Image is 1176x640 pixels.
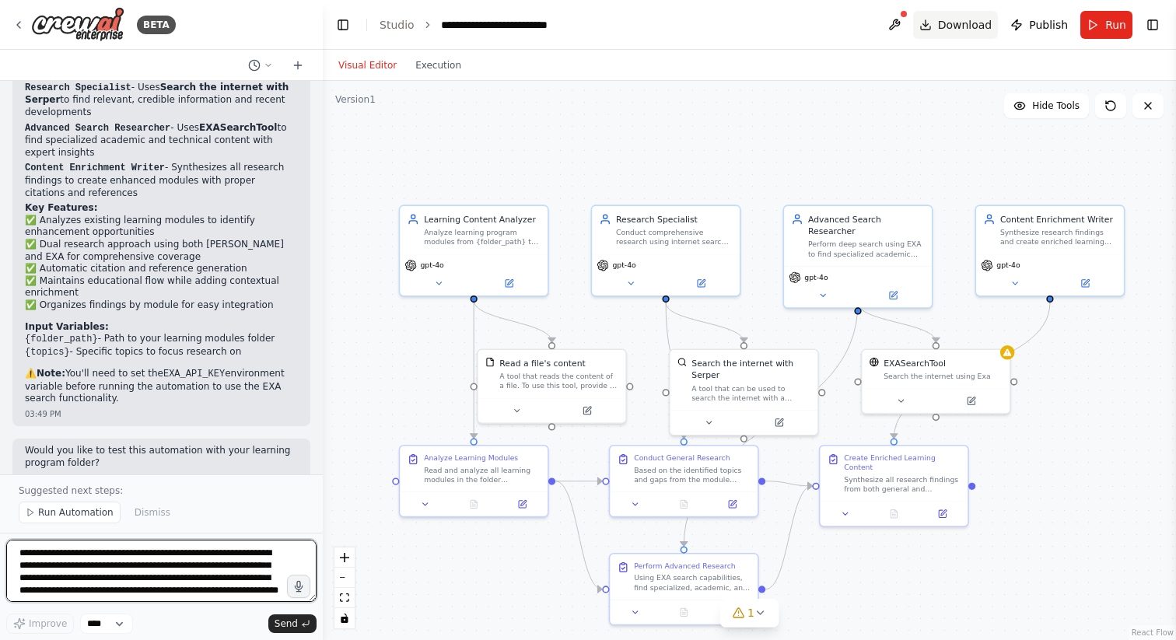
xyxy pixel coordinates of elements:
code: EXA_API_KEY [163,369,225,379]
g: Edge from bc664ba4-a2c8-4f62-b87e-4eddbaae2aa1 to 6c69d8e5-6658-46f7-bb54-5b7f81101ca1 [852,303,942,342]
button: Switch to previous chat [242,56,279,75]
button: Start a new chat [285,56,310,75]
span: Download [938,17,992,33]
li: ✅ Maintains educational flow while adding contextual enrichment [25,275,298,299]
div: Based on the identified topics and gaps from the module analysis, conduct comprehensive internet ... [634,465,751,484]
span: Improve [29,617,67,630]
button: Hide Tools [1004,93,1089,118]
button: No output available [449,497,499,512]
div: Content Enrichment Writer [1000,213,1117,225]
div: Analyze Learning ModulesRead and analyze all learning modules in the folder {folder_path} to iden... [399,445,549,517]
button: Click to speak your automation idea [287,575,310,598]
button: Execution [406,56,471,75]
strong: Key Features: [25,202,97,213]
button: Improve [6,614,74,634]
button: Run [1080,11,1132,39]
span: Run Automation [38,506,114,519]
code: Content Enrichment Writer [25,163,165,173]
button: Open in side panel [667,276,735,291]
g: Edge from f5c10a8a-f72f-4c42-b66c-780aa59069c9 to 110a54da-cd0d-4d76-9102-fb4739edba5b [660,303,750,342]
div: Create Enriched Learning Content [844,453,961,473]
a: Studio [380,19,415,31]
div: Content Enrichment WriterSynthesize research findings and create enriched learning content with p... [975,205,1125,296]
img: EXASearchTool [870,357,879,366]
div: EXASearchTool [884,357,946,369]
p: - Synthesizes all research findings to create enhanced modules with proper citations and references [25,162,298,199]
button: zoom in [334,547,355,568]
button: Send [268,614,317,633]
div: Research Specialist [616,213,733,225]
p: Suggested next steps: [19,484,304,497]
li: ✅ Organizes findings by module for easy integration [25,299,298,312]
g: Edge from 2487a1eb-cac5-471d-9468-f59b83cb5436 to 34badf82-01a9-47d3-9ef7-661dbdab660b [467,300,558,342]
div: Conduct General ResearchBased on the identified topics and gaps from the module analysis, conduct... [609,445,759,517]
button: Open in side panel [712,497,753,512]
strong: EXASearchTool [199,122,277,133]
code: {folder_path} [25,334,98,344]
div: Perform Advanced Research [634,561,735,571]
div: Create Enriched Learning ContentSynthesize all research findings from both general and advanced r... [819,445,969,527]
span: Dismiss [135,506,170,519]
g: Edge from f063345e-78f8-4cde-b99d-ac4684906918 to 5b925157-8e51-4e6f-8eff-496025669165 [555,475,602,487]
img: Logo [31,7,124,42]
button: Open in side panel [712,605,753,620]
div: Perform Advanced ResearchUsing EXA search capabilities, find specialized, academic, and technical... [609,553,759,625]
span: Send [275,617,298,630]
div: Learning Content AnalyzerAnalyze learning program modules from {folder_path} to identify topics, ... [399,205,549,296]
div: Analyze Learning Modules [424,453,518,463]
span: 1 [747,605,754,621]
li: - Specific topics to focus research on [25,346,298,359]
div: A tool that can be used to search the internet with a search_query. Supports different search typ... [691,383,810,403]
button: Visual Editor [329,56,406,75]
button: Open in side panel [859,289,927,303]
strong: Input Variables: [25,321,109,332]
li: - Path to your learning modules folder [25,333,298,346]
div: Research SpecialistConduct comprehensive research using internet search and academic sources to f... [591,205,741,296]
div: Version 1 [335,93,376,106]
button: Download [913,11,999,39]
div: Synthesize research findings and create enriched learning content with proper citations, referenc... [1000,228,1117,247]
span: gpt-4o [804,273,828,282]
strong: Note: [37,368,65,379]
div: Search the internet with Serper [691,357,810,381]
button: Run Automation [19,502,121,523]
p: - Uses to find specialized academic and technical content with expert insights [25,122,298,159]
p: ⚠️ You'll need to set the environment variable before running the automation to use the EXA searc... [25,368,298,405]
button: Hide left sidebar [332,14,354,36]
div: Conduct General Research [634,453,730,463]
button: Publish [1004,11,1074,39]
button: zoom out [334,568,355,588]
nav: breadcrumb [380,17,591,33]
div: SerperDevToolSearch the internet with SerperA tool that can be used to search the internet with a... [669,349,819,436]
div: Using EXA search capabilities, find specialized, academic, and technical content related to the l... [634,573,751,593]
div: Analyze learning program modules from {folder_path} to identify topics, gaps, and areas that need... [424,228,541,247]
g: Edge from f063345e-78f8-4cde-b99d-ac4684906918 to de7221e2-aee9-4709-990d-bbd4cf7515df [555,475,602,595]
p: Would you like to test this automation with your learning program folder? [25,445,298,469]
button: fit view [334,588,355,608]
button: Open in side panel [922,507,963,522]
a: React Flow attribution [1132,628,1174,637]
code: Research Specialist [25,82,131,93]
span: gpt-4o [612,261,635,270]
div: 03:49 PM [25,472,298,484]
div: React Flow controls [334,547,355,628]
code: Advanced Search Researcher [25,123,170,134]
div: FileReadToolRead a file's contentA tool that reads the content of a file. To use this tool, provi... [477,349,627,424]
div: Conduct comprehensive research using internet search and academic sources to find relevant, high-... [616,228,733,247]
div: A tool that reads the content of a file. To use this tool, provide a 'file_path' parameter with t... [499,372,618,391]
span: gpt-4o [996,261,1020,270]
button: Show right sidebar [1142,14,1164,36]
g: Edge from 2487a1eb-cac5-471d-9468-f59b83cb5436 to f063345e-78f8-4cde-b99d-ac4684906918 [467,300,479,438]
code: {topics} [25,347,70,358]
div: Search the internet using Exa [884,372,1003,381]
div: 03:49 PM [25,408,298,420]
span: Hide Tools [1032,100,1080,112]
g: Edge from bc664ba4-a2c8-4f62-b87e-4eddbaae2aa1 to de7221e2-aee9-4709-990d-bbd4cf7515df [678,303,864,546]
div: Learning Content Analyzer [424,213,541,225]
g: Edge from de7221e2-aee9-4709-990d-bbd4cf7515df to 7db6b447-11fe-4073-af2a-57ae2fbc78b1 [765,480,812,595]
button: Dismiss [127,502,178,523]
button: Open in side panel [745,415,813,430]
button: Open in side panel [475,276,543,291]
li: ✅ Dual research approach using both [PERSON_NAME] and EXA for comprehensive coverage [25,239,298,263]
p: - Uses to find relevant, credible information and recent developments [25,82,298,119]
